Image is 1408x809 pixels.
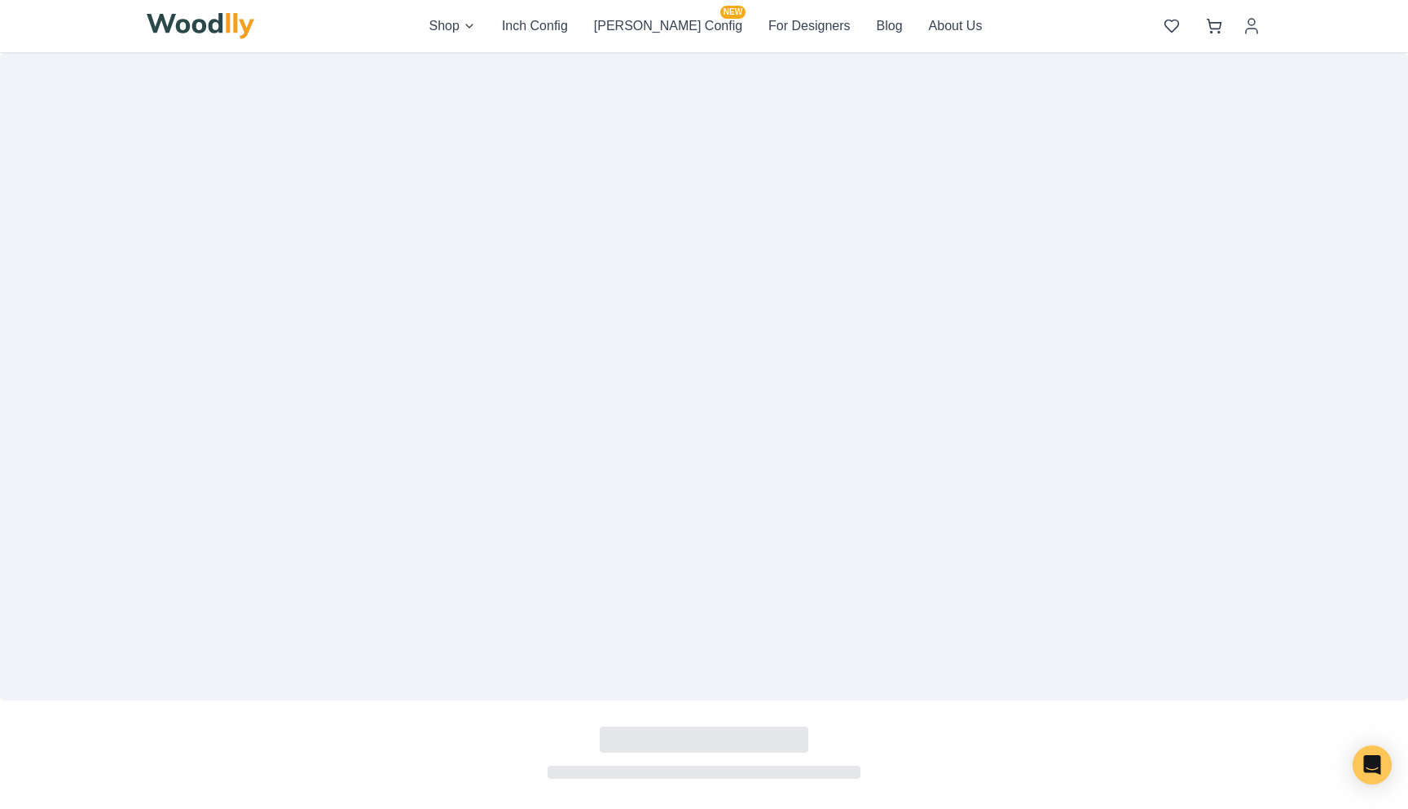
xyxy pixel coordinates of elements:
[502,15,568,37] button: Inch Config
[877,15,903,37] button: Blog
[720,6,746,19] span: NEW
[594,15,742,37] button: [PERSON_NAME] ConfigNEW
[1353,745,1392,785] div: Open Intercom Messenger
[147,13,254,39] img: Woodlly
[429,15,476,37] button: Shop
[768,15,850,37] button: For Designers
[929,15,983,37] button: About Us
